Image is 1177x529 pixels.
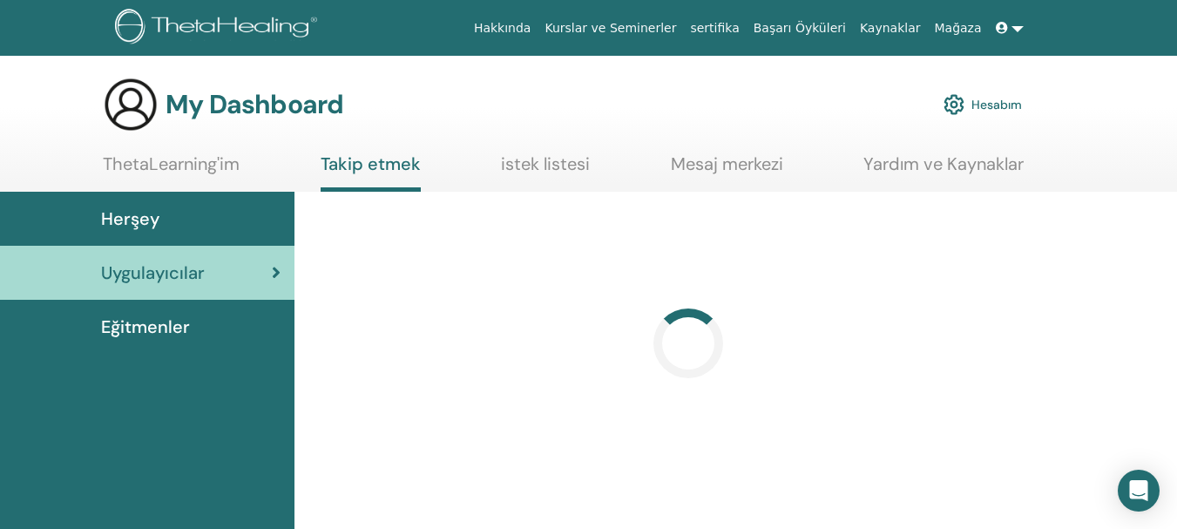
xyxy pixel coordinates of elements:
a: Takip etmek [321,153,421,192]
h3: My Dashboard [166,89,343,120]
a: ThetaLearning'im [103,153,240,187]
a: Hesabım [944,85,1022,124]
span: Eğitmenler [101,314,190,340]
div: Open Intercom Messenger [1118,470,1160,512]
img: cog.svg [944,90,964,119]
a: Mağaza [927,12,988,44]
span: Herşey [101,206,159,232]
a: Kaynaklar [853,12,928,44]
a: Kurslar ve Seminerler [538,12,683,44]
a: Mesaj merkezi [671,153,783,187]
a: Hakkında [467,12,538,44]
a: istek listesi [501,153,590,187]
span: Uygulayıcılar [101,260,205,286]
a: Başarı Öyküleri [747,12,853,44]
img: logo.png [115,9,323,48]
a: Yardım ve Kaynaklar [863,153,1024,187]
img: generic-user-icon.jpg [103,77,159,132]
a: sertifika [683,12,746,44]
